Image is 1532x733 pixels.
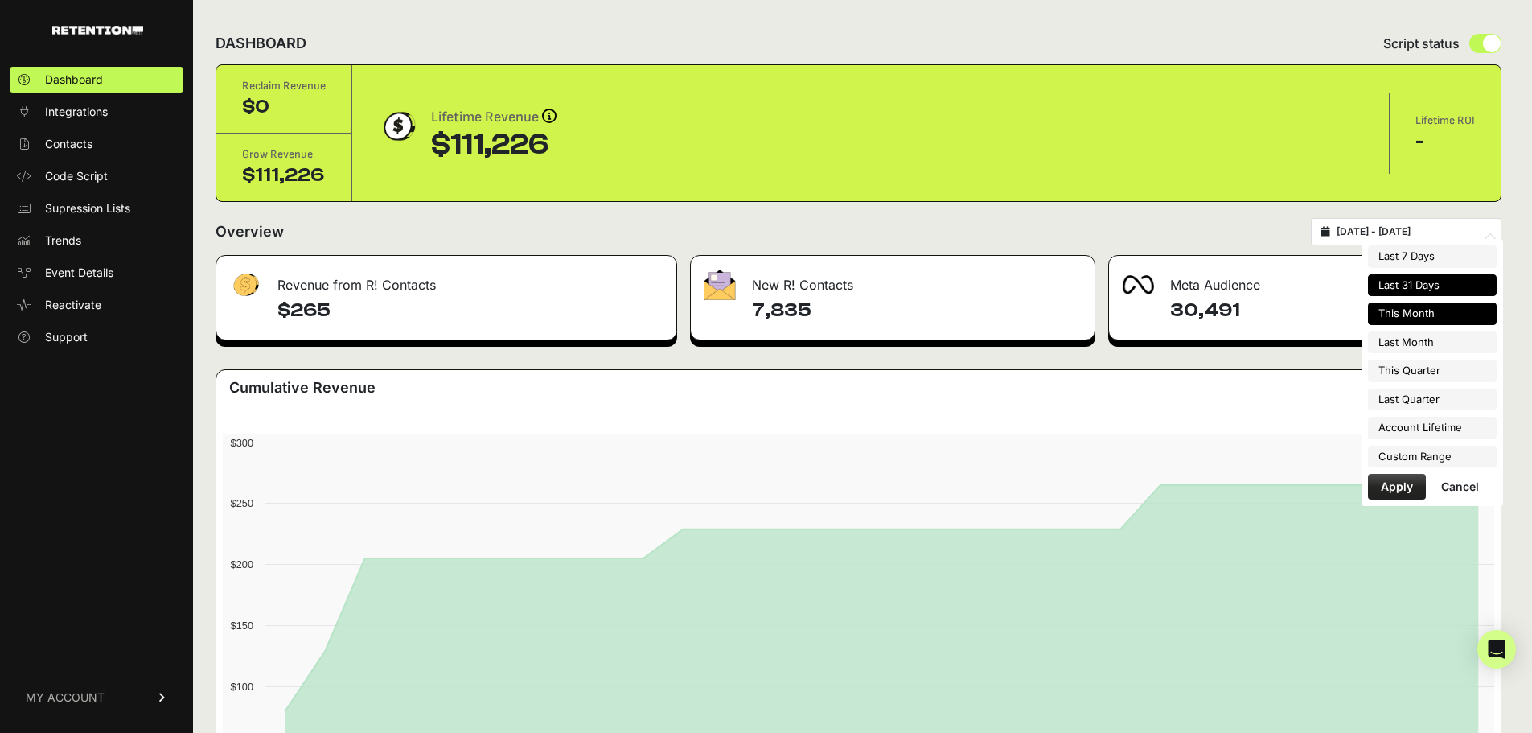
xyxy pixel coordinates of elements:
img: Retention.com [52,26,143,35]
a: Supression Lists [10,196,183,221]
img: fa-envelope-19ae18322b30453b285274b1b8af3d052b27d846a4fbe8435d1a52b978f639a2.png [704,270,736,300]
h3: Cumulative Revenue [229,377,376,399]
div: Lifetime ROI [1415,113,1475,129]
h2: Overview [216,220,284,243]
a: Event Details [10,260,183,286]
li: Custom Range [1368,446,1497,468]
div: $0 [242,94,326,120]
div: $111,226 [431,129,557,161]
div: Lifetime Revenue [431,106,557,129]
a: MY ACCOUNT [10,673,183,722]
li: This Month [1368,303,1497,325]
span: MY ACCOUNT [26,690,105,706]
div: Open Intercom Messenger [1477,630,1516,669]
div: Reclaim Revenue [242,78,326,94]
span: Contacts [45,136,92,152]
text: $300 [231,437,253,449]
span: Dashboard [45,72,103,88]
text: $150 [231,620,253,632]
span: Script status [1383,34,1460,53]
li: Last Quarter [1368,389,1497,411]
li: Last 7 Days [1368,245,1497,268]
a: Reactivate [10,292,183,318]
span: Event Details [45,265,113,281]
img: dollar-coin-05c43ed7efb7bc0c12610022525b4bbbb207c7efeef5aecc26f025e68dcafac9.png [378,106,418,146]
span: Trends [45,233,81,249]
a: Dashboard [10,67,183,93]
button: Apply [1368,474,1426,500]
a: Trends [10,228,183,253]
span: Reactivate [45,297,101,313]
div: $111,226 [242,163,326,188]
span: Code Script [45,168,108,184]
img: fa-meta-2f981b61bb99beabf952f7030308934f19ce035c18b003e963880cc3fabeebb7.png [1122,275,1154,294]
img: fa-dollar-13500eef13a19c4ab2b9ed9ad552e47b0d9fc28b02b83b90ba0e00f96d6372e9.png [229,270,261,301]
li: Last 31 Days [1368,274,1497,297]
div: Meta Audience [1109,256,1501,304]
div: Grow Revenue [242,146,326,163]
span: Support [45,329,88,345]
text: $100 [231,681,253,693]
h4: $265 [277,298,663,323]
div: - [1415,129,1475,154]
text: $200 [231,558,253,570]
a: Contacts [10,131,183,157]
h4: 30,491 [1170,298,1488,323]
div: Revenue from R! Contacts [216,256,676,304]
div: New R! Contacts [691,256,1094,304]
span: Supression Lists [45,200,130,216]
h4: 7,835 [752,298,1081,323]
li: Last Month [1368,331,1497,354]
text: $250 [231,497,253,509]
button: Cancel [1428,474,1492,500]
span: Integrations [45,104,108,120]
a: Integrations [10,99,183,125]
li: Account Lifetime [1368,417,1497,439]
a: Code Script [10,163,183,189]
li: This Quarter [1368,360,1497,382]
a: Support [10,324,183,350]
h2: DASHBOARD [216,32,306,55]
